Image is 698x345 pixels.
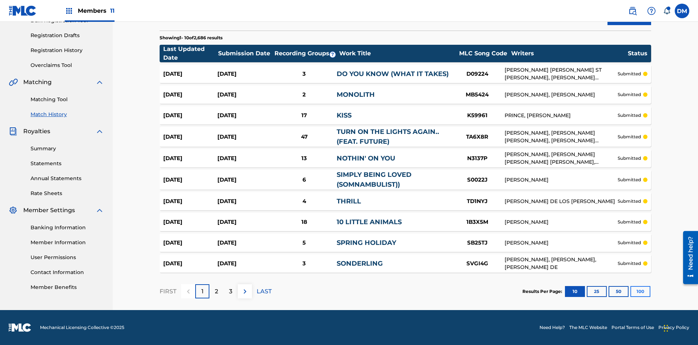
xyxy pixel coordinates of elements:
div: [DATE] [163,218,217,226]
div: [DATE] [163,259,217,268]
a: The MLC Website [569,324,607,331]
div: [DATE] [217,176,272,184]
div: [DATE] [217,91,272,99]
div: 1B3X5M [450,218,505,226]
a: Member Benefits [31,283,104,291]
p: 1 [201,287,204,296]
p: Results Per Page: [522,288,564,295]
a: Annual Statements [31,175,104,182]
div: 5 [272,239,337,247]
a: Banking Information [31,224,104,231]
p: Showing 1 - 10 of 2,686 results [160,35,222,41]
div: SB25TJ [450,239,505,247]
a: Portal Terms of Use [611,324,654,331]
img: search [628,7,637,15]
img: Matching [9,78,18,87]
div: MLC Song Code [456,49,510,58]
img: expand [95,78,104,87]
div: [DATE] [217,133,272,141]
span: 11 [110,7,115,14]
div: [PERSON_NAME] DE LOS [PERSON_NAME] [505,198,618,205]
a: Privacy Policy [658,324,689,331]
div: Chat Widget [662,310,698,345]
div: [DATE] [217,197,272,206]
div: PRINCE, [PERSON_NAME] [505,112,618,119]
img: right [241,287,249,296]
a: SPRING HOLIDAY [337,239,396,247]
div: 47 [272,133,337,141]
div: [DATE] [217,70,272,78]
div: [DATE] [217,259,272,268]
iframe: Resource Center [678,228,698,288]
a: MONOLITH [337,91,375,99]
p: submitted [618,155,641,162]
a: Need Help? [539,324,565,331]
div: [PERSON_NAME], [PERSON_NAME] [505,91,618,99]
a: Overclaims Tool [31,62,104,69]
div: D09224 [450,70,505,78]
p: FIRST [160,287,176,296]
a: Matching Tool [31,96,104,103]
div: 13 [272,154,337,163]
img: Royalties [9,127,17,136]
a: 10 LITTLE ANIMALS [337,218,402,226]
img: help [647,7,656,15]
div: [PERSON_NAME] [505,176,618,184]
div: [DATE] [163,70,217,78]
div: [PERSON_NAME] [505,239,618,247]
button: 10 [565,286,585,297]
div: Work Title [339,49,456,58]
div: [DATE] [217,111,272,120]
p: submitted [618,219,641,225]
div: MB5424 [450,91,505,99]
a: Public Search [625,4,640,18]
div: N3137P [450,154,505,163]
div: [DATE] [163,154,217,163]
div: 4 [272,197,337,206]
p: submitted [618,134,641,140]
div: [PERSON_NAME], [PERSON_NAME], [PERSON_NAME] DE [505,256,618,271]
a: SIMPLY BEING LOVED (SOMNAMBULIST)) [337,171,412,189]
button: 100 [630,286,650,297]
div: Last Updated Date [163,45,218,62]
div: [DATE] [163,176,217,184]
p: LAST [257,287,272,296]
a: SONDERLING [337,259,383,267]
div: K59961 [450,111,505,120]
div: [PERSON_NAME] [505,218,618,226]
div: Drag [664,317,668,339]
span: Mechanical Licensing Collective © 2025 [40,324,124,331]
span: ? [330,52,336,57]
a: Match History [31,111,104,118]
div: Submission Date [218,49,273,58]
div: [DATE] [163,239,217,247]
p: submitted [618,260,641,267]
p: 3 [229,287,232,296]
div: Status [628,49,647,58]
p: submitted [618,177,641,183]
div: SVGI4G [450,259,505,268]
a: TURN ON THE LIGHTS AGAIN.. (FEAT. FUTURE) [337,128,439,146]
div: [DATE] [217,218,272,226]
p: 2 [215,287,218,296]
a: Rate Sheets [31,190,104,197]
a: KISS [337,111,352,119]
a: Summary [31,145,104,152]
a: User Permissions [31,254,104,261]
div: 2 [272,91,337,99]
div: 3 [272,259,337,268]
a: Registration History [31,47,104,54]
a: Registration Drafts [31,32,104,39]
div: Writers [511,49,627,58]
img: expand [95,127,104,136]
span: Member Settings [23,206,75,215]
div: Notifications [663,7,670,15]
div: TA6X8R [450,133,505,141]
div: [DATE] [163,197,217,206]
img: Top Rightsholders [65,7,73,15]
div: [DATE] [217,154,272,163]
a: Member Information [31,239,104,246]
a: Contact Information [31,269,104,276]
